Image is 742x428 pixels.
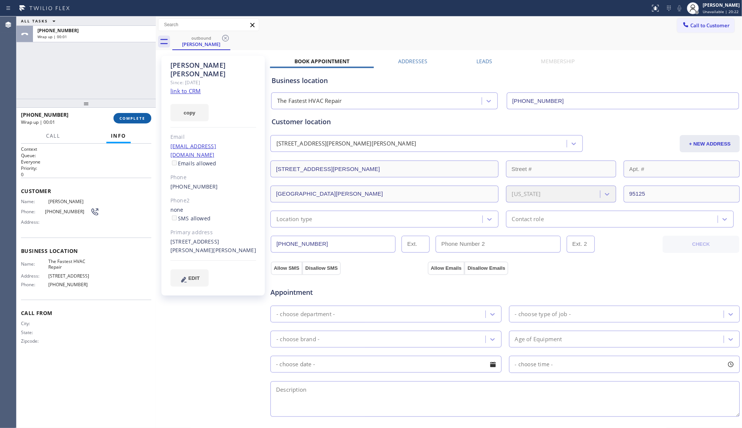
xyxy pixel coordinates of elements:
[21,187,151,195] span: Customer
[21,321,48,326] span: City:
[170,238,256,255] div: [STREET_ADDRESS][PERSON_NAME][PERSON_NAME]
[113,113,151,123] button: COMPLETE
[188,275,200,281] span: EDIT
[158,19,259,31] input: Search
[436,236,560,253] input: Phone Number 2
[21,330,48,335] span: State:
[170,160,216,167] label: Emails allowed
[21,152,151,159] h2: Queue:
[703,2,740,8] div: [PERSON_NAME]
[170,87,201,95] a: link to CRM
[399,58,428,65] label: Addresses
[506,160,616,177] input: Street #
[170,173,256,182] div: Phone
[271,236,396,253] input: Phone Number
[172,215,177,220] input: SMS allowed
[21,171,151,178] p: 0
[476,58,492,65] label: Leads
[272,117,739,127] div: Customer location
[703,9,739,14] span: Unavailable | 20:22
[663,236,739,253] button: CHECK
[21,111,69,118] span: [PHONE_NUMBER]
[515,335,562,343] div: Age of Equipment
[48,282,99,287] span: [PHONE_NUMBER]
[277,97,342,106] div: The Fastest HVAC Repair
[21,261,48,267] span: Name:
[21,18,48,24] span: ALL TASKS
[170,143,216,158] a: [EMAIL_ADDRESS][DOMAIN_NAME]
[45,209,90,214] span: [PHONE_NUMBER]
[170,133,256,141] div: Email
[21,338,48,344] span: Zipcode:
[21,273,48,279] span: Address:
[428,262,464,275] button: Allow Emails
[48,273,99,279] span: [STREET_ADDRESS]
[173,35,230,41] div: outbound
[21,219,48,225] span: Address:
[677,18,735,33] button: Call to Customer
[680,135,740,152] button: + NEW ADDRESS
[46,132,60,139] span: Call
[624,186,740,202] input: ZIP
[42,129,65,143] button: Call
[276,215,312,223] div: Location type
[16,16,63,25] button: ALL TASKS
[106,129,131,143] button: Info
[48,199,99,204] span: [PERSON_NAME]
[690,22,730,29] span: Call to Customer
[270,186,499,202] input: City
[21,165,151,171] h2: Priority:
[170,215,211,222] label: SMS allowed
[512,215,544,223] div: Contact role
[272,76,739,86] div: Business location
[173,41,230,48] div: [PERSON_NAME]
[111,132,126,139] span: Info
[507,92,739,109] input: Phone Number
[172,160,177,165] input: Emails allowed
[170,183,218,190] a: [PHONE_NUMBER]
[170,206,256,223] div: none
[37,34,67,39] span: Wrap up | 00:01
[21,199,48,204] span: Name:
[21,309,151,317] span: Call From
[294,58,349,65] label: Book Appointment
[402,236,430,253] input: Ext.
[302,262,341,275] button: Disallow SMS
[624,160,740,177] input: Apt. #
[21,209,45,214] span: Phone:
[170,269,209,287] button: EDIT
[170,104,209,121] button: copy
[21,159,151,165] p: Everyone
[48,259,99,270] span: The Fastest HVAC Repair
[170,78,256,87] div: Since: [DATE]
[270,356,502,373] input: - choose date -
[567,236,595,253] input: Ext. 2
[276,310,335,318] div: - choose department -
[173,33,230,49] div: Andrea Peifer
[674,3,685,13] button: Mute
[21,247,151,254] span: Business location
[119,116,145,121] span: COMPLETE
[21,146,151,152] h1: Context
[170,61,256,78] div: [PERSON_NAME] [PERSON_NAME]
[270,287,426,297] span: Appointment
[515,310,571,318] div: - choose type of job -
[515,361,553,368] span: - choose time -
[21,282,48,287] span: Phone:
[21,119,55,125] span: Wrap up | 00:01
[541,58,575,65] label: Membership
[37,27,79,34] span: [PHONE_NUMBER]
[276,140,416,148] div: [STREET_ADDRESS][PERSON_NAME][PERSON_NAME]
[464,262,508,275] button: Disallow Emails
[170,228,256,237] div: Primary address
[170,196,256,205] div: Phone2
[271,262,302,275] button: Allow SMS
[276,335,319,343] div: - choose brand -
[270,160,499,177] input: Address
